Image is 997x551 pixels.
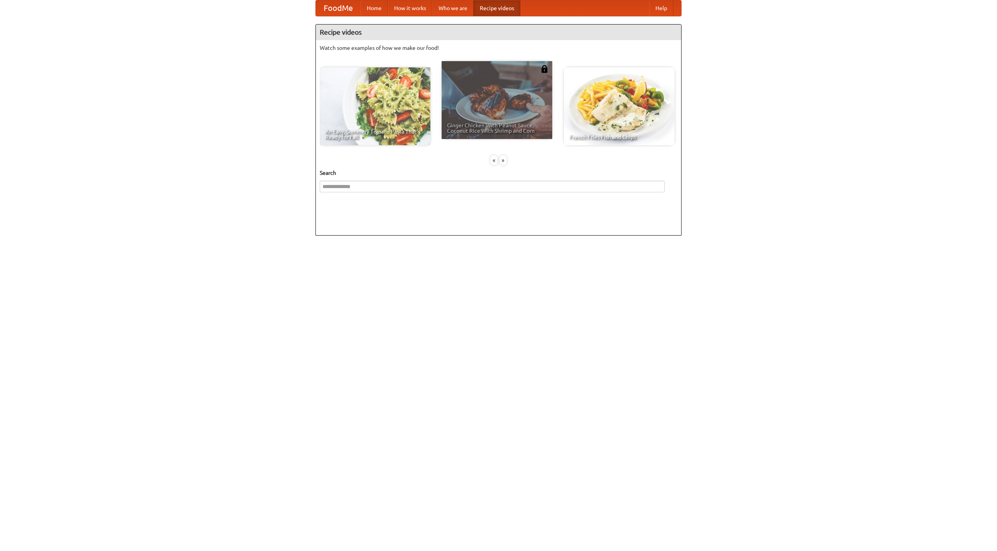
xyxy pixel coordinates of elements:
[325,129,425,140] span: An Easy, Summery Tomato Pasta That's Ready for Fall
[388,0,432,16] a: How it works
[541,65,548,73] img: 483408.png
[569,134,669,140] span: French Fries Fish and Chips
[316,25,681,40] h4: Recipe videos
[320,44,677,52] p: Watch some examples of how we make our food!
[320,67,430,145] a: An Easy, Summery Tomato Pasta That's Ready for Fall
[649,0,673,16] a: Help
[564,67,675,145] a: French Fries Fish and Chips
[432,0,474,16] a: Who we are
[500,155,507,165] div: »
[361,0,388,16] a: Home
[320,169,677,177] h5: Search
[474,0,520,16] a: Recipe videos
[316,0,361,16] a: FoodMe
[490,155,497,165] div: «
